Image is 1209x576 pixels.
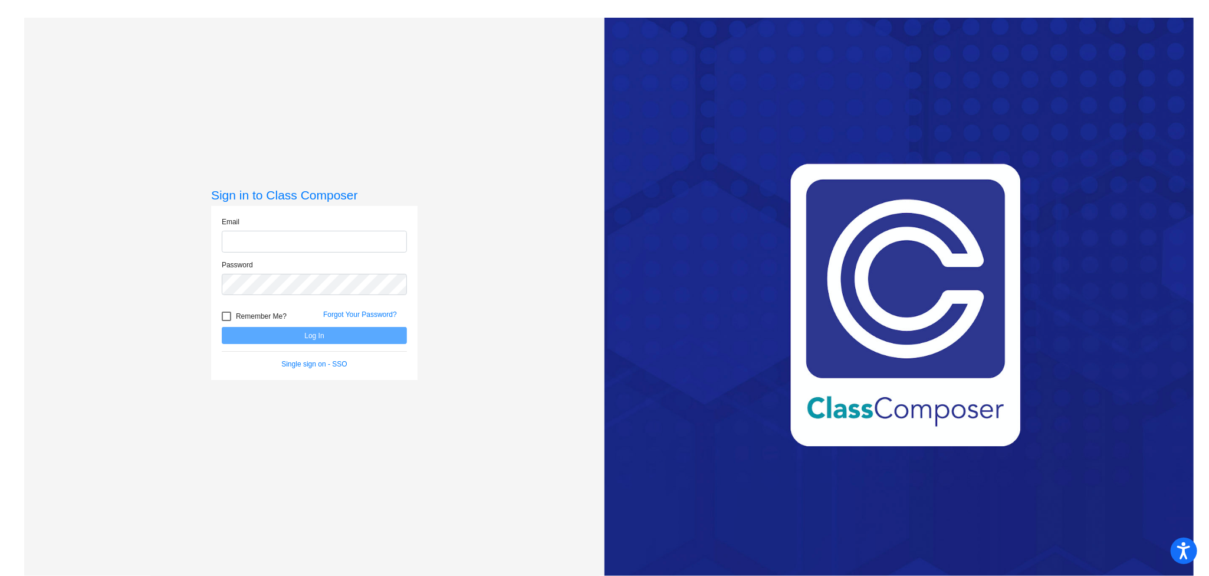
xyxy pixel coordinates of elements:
h3: Sign in to Class Composer [211,188,418,202]
span: Remember Me? [236,309,287,323]
label: Password [222,260,253,270]
a: Forgot Your Password? [323,310,397,319]
a: Single sign on - SSO [281,360,347,368]
label: Email [222,217,239,227]
button: Log In [222,327,407,344]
